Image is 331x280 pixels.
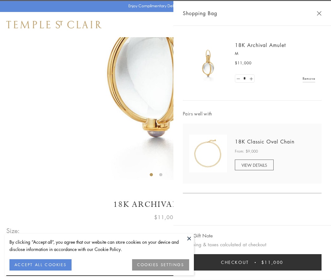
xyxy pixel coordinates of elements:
[235,60,252,66] span: $11,000
[6,199,325,210] h1: 18K Archival Amulet
[241,162,267,168] span: VIEW DETAILS
[221,259,249,266] span: Checkout
[183,110,322,117] span: Pairs well with
[154,213,177,221] span: $11,000
[303,75,315,82] a: Remove
[6,225,20,236] span: Size:
[183,254,322,271] button: Checkout $11,000
[317,11,322,16] button: Close Shopping Bag
[183,241,322,248] p: Shipping & taxes calculated at checkout
[235,50,315,57] p: M
[128,3,200,9] p: Enjoy Complimentary Delivery & Returns
[6,21,102,28] img: Temple St. Clair
[248,75,254,83] a: Set quantity to 2
[235,138,294,145] a: 18K Classic Oval Chain
[235,75,241,83] a: Set quantity to 0
[235,148,258,155] span: From: $9,000
[132,259,189,271] button: COOKIES SETTINGS
[183,9,217,17] span: Shopping Bag
[261,259,283,266] span: $11,000
[183,232,213,240] button: Add Gift Note
[235,160,274,170] a: VIEW DETAILS
[9,238,189,253] div: By clicking “Accept all”, you agree that our website can store cookies on your device and disclos...
[189,135,227,172] img: N88865-OV18
[235,42,286,49] a: 18K Archival Amulet
[189,44,227,82] img: 18K Archival Amulet
[9,259,72,271] button: ACCEPT ALL COOKIES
